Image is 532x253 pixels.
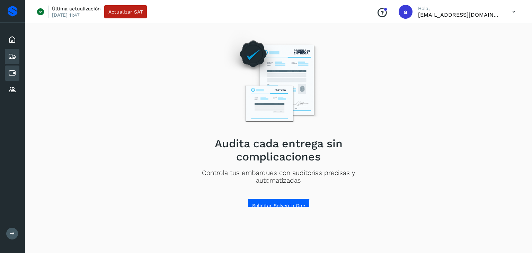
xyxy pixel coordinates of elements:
[180,137,377,164] h2: Audita cada entrega sin complicaciones
[418,6,501,11] p: Hola,
[5,66,19,81] div: Cuentas por pagar
[104,5,147,18] button: Actualizar SAT
[52,6,101,12] p: Última actualización
[5,49,19,64] div: Embarques
[418,11,501,18] p: admon@corporativocimms.com
[219,30,338,131] img: Empty state image
[5,32,19,47] div: Inicio
[52,12,80,18] p: [DATE] 11:47
[108,9,143,14] span: Actualizar SAT
[5,82,19,97] div: Proveedores
[252,203,305,208] span: Solicitar Solvento One
[248,199,310,212] button: Solicitar Solvento One
[180,169,377,185] p: Controla tus embarques con auditorías precisas y automatizadas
